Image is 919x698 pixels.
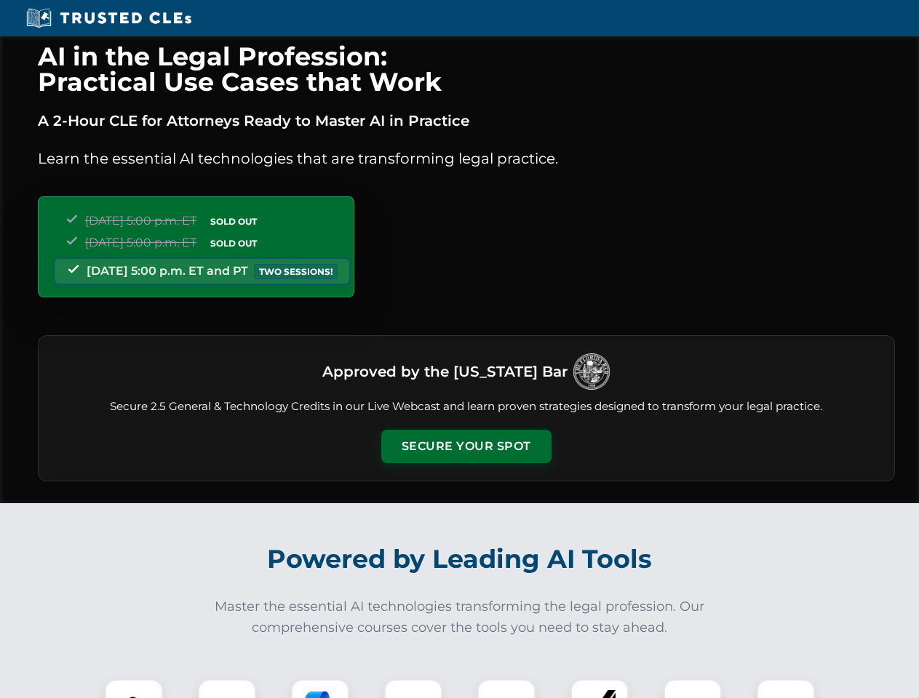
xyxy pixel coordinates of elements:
span: SOLD OUT [205,214,262,229]
img: Trusted CLEs [22,7,196,29]
h2: Powered by Leading AI Tools [57,534,863,585]
p: Secure 2.5 General & Technology Credits in our Live Webcast and learn proven strategies designed ... [56,398,877,415]
h1: AI in the Legal Profession: Practical Use Cases that Work [38,44,895,95]
span: SOLD OUT [205,236,262,251]
img: Logo [573,353,610,390]
p: Learn the essential AI technologies that are transforming legal practice. [38,147,895,170]
h3: Approved by the [US_STATE] Bar [322,358,568,385]
span: [DATE] 5:00 p.m. ET [85,236,196,249]
span: [DATE] 5:00 p.m. ET [85,214,196,228]
p: Master the essential AI technologies transforming the legal profession. Our comprehensive courses... [205,596,715,638]
p: A 2-Hour CLE for Attorneys Ready to Master AI in Practice [38,109,895,132]
button: Secure Your Spot [381,430,552,463]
